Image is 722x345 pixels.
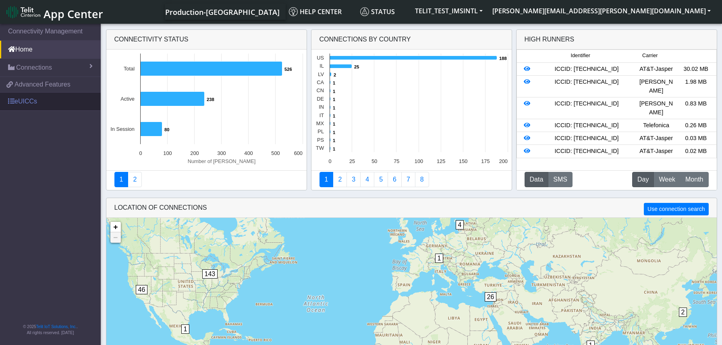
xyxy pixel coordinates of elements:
a: Usage per Country [346,172,361,187]
text: Total [123,66,134,72]
a: Not Connected for 30 days [415,172,429,187]
img: status.svg [360,7,369,16]
button: Data [525,172,549,187]
text: 1 [333,138,335,143]
a: Usage by Carrier [374,172,388,187]
text: US [317,55,324,61]
div: 0.02 MB [676,147,716,156]
text: 1 [333,81,335,85]
span: Connections [16,63,52,72]
span: 1 [435,254,444,263]
div: 30.02 MB [676,65,716,74]
text: LV [318,71,324,77]
div: 0.26 MB [676,121,716,130]
text: 50 [371,158,377,164]
a: Connectivity status [114,172,129,187]
text: PS [317,137,324,143]
a: Connections By Carrier [360,172,374,187]
span: Carrier [642,52,658,60]
text: In Session [110,126,135,132]
span: Week [659,175,675,184]
div: Connectivity status [106,30,307,50]
div: AT&T-Jasper [636,65,676,74]
span: Status [360,7,395,16]
span: 2 [679,308,687,317]
span: 4 [456,220,464,229]
text: 175 [481,158,490,164]
div: ICCID: [TECHNICAL_ID] [537,121,637,130]
text: 2 [334,72,336,77]
text: CN [316,87,324,93]
div: LOCATION OF CONNECTIONS [106,198,717,218]
text: 1 [333,89,335,94]
text: 1 [333,122,335,126]
div: Connections By Country [311,30,512,50]
text: 75 [394,158,399,164]
span: Advanced Features [15,80,71,89]
div: 1.98 MB [676,78,716,95]
span: 46 [136,285,148,294]
text: 1 [333,147,335,151]
text: 0 [139,150,142,156]
text: 1 [333,130,335,135]
button: [PERSON_NAME][EMAIL_ADDRESS][PERSON_NAME][DOMAIN_NAME] [488,4,716,18]
div: ICCID: [TECHNICAL_ID] [537,78,637,95]
div: 0.83 MB [676,99,716,117]
text: 25 [354,64,359,69]
a: Connections By Country [320,172,334,187]
span: Month [685,175,703,184]
text: CA [317,79,324,85]
a: Deployment status [128,172,142,187]
text: DE [317,96,324,102]
a: Zoom out [110,232,121,243]
text: 80 [164,127,169,132]
nav: Summary paging [320,172,504,187]
div: ICCID: [TECHNICAL_ID] [537,147,637,156]
div: High Runners [525,35,575,44]
div: ICCID: [TECHNICAL_ID] [537,99,637,117]
div: ICCID: [TECHNICAL_ID] [537,134,637,143]
a: Telit IoT Solutions, Inc. [36,324,77,329]
text: Number of [PERSON_NAME] [187,158,255,164]
text: 526 [284,67,292,72]
text: 500 [271,150,280,156]
text: 25 [349,158,355,164]
div: Telefonica [636,121,676,130]
button: Day [632,172,654,187]
div: ICCID: [TECHNICAL_ID] [537,65,637,74]
span: Identifier [571,52,590,60]
text: 100 [414,158,423,164]
a: Zoom in [110,222,121,232]
text: Active [120,96,135,102]
a: App Center [6,3,102,21]
a: Help center [286,4,357,20]
text: 125 [436,158,445,164]
button: Month [680,172,708,187]
span: 143 [202,269,218,279]
text: IL [320,63,324,69]
a: 14 Days Trend [388,172,402,187]
text: 600 [294,150,302,156]
text: 100 [163,150,172,156]
a: Carrier [333,172,347,187]
text: PL [317,128,324,134]
span: Day [637,175,649,184]
text: MX [316,120,324,126]
div: [PERSON_NAME] [636,78,676,95]
div: AT&T-Jasper [636,134,676,143]
a: Your current platform instance [165,4,279,20]
span: 1 [181,324,190,334]
a: Status [357,4,410,20]
div: 1 [435,254,443,278]
text: 200 [499,158,507,164]
button: Use connection search [644,203,708,215]
span: Production-[GEOGRAPHIC_DATA] [165,7,280,17]
text: 400 [244,150,253,156]
button: SMS [548,172,573,187]
text: 1 [333,105,335,110]
button: TELIT_TEST_IMSINTL [410,4,488,18]
span: 26 [485,292,497,302]
text: TW [316,145,324,151]
button: Week [654,172,681,187]
text: 200 [190,150,199,156]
